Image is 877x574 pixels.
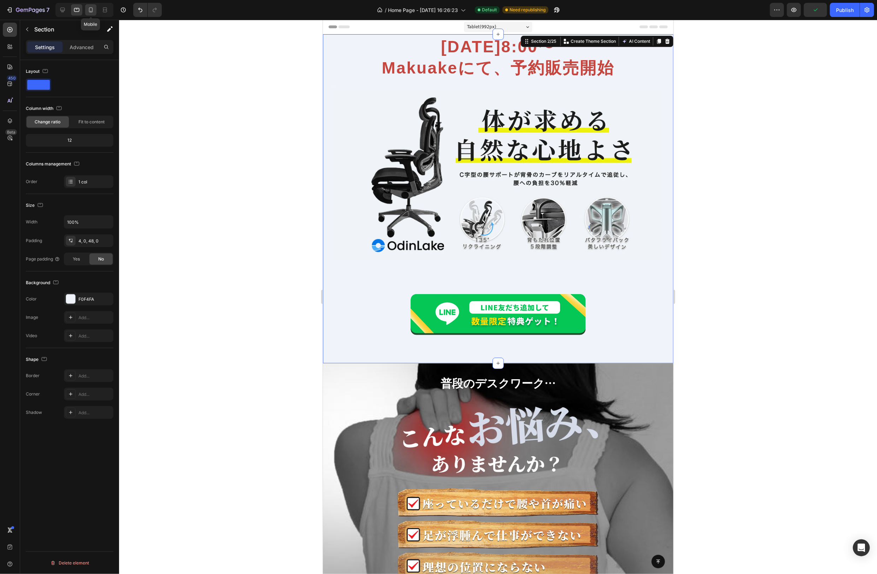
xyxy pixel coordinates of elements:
[26,314,38,321] div: Image
[46,6,49,14] p: 7
[78,179,112,185] div: 1 col
[26,333,37,339] div: Video
[26,256,60,262] div: Page padding
[78,391,112,398] div: Add...
[78,410,112,416] div: Add...
[5,129,17,135] div: Beta
[26,278,60,288] div: Background
[35,43,55,51] p: Settings
[3,3,53,17] button: 7
[35,119,61,125] span: Change ratio
[388,6,458,14] span: Home Page - [DATE] 16:26:23
[50,559,89,567] div: Delete element
[323,20,673,574] iframe: Design area
[26,67,49,76] div: Layout
[78,296,112,303] div: F0F4FA
[26,104,63,113] div: Column width
[482,7,497,13] span: Default
[830,3,860,17] button: Publish
[73,256,80,262] span: Yes
[26,238,42,244] div: Padding
[26,159,81,169] div: Columns management
[7,75,17,81] div: 450
[26,557,113,569] button: Delete element
[78,373,112,379] div: Add...
[78,315,112,321] div: Add...
[78,333,112,339] div: Add...
[98,256,104,262] span: No
[34,25,92,34] p: Section
[385,6,387,14] span: /
[26,178,37,185] div: Order
[27,135,112,145] div: 12
[26,355,48,364] div: Shape
[26,201,45,210] div: Size
[836,6,854,14] div: Publish
[75,469,276,561] img: gempages_574629916293727344-1ae96e11-2e13-45e0-92ab-46b25479fb88.png
[26,219,37,225] div: Width
[64,216,113,228] input: Auto
[26,391,40,397] div: Corner
[70,43,94,51] p: Advanced
[853,539,870,556] div: Open Intercom Messenger
[78,238,112,244] div: 4, 0, 48, 0
[26,373,40,379] div: Border
[510,7,546,13] span: Need republishing
[26,409,42,416] div: Shadow
[133,3,162,17] div: Undo/Redo
[26,296,37,302] div: Color
[78,119,105,125] span: Fit to content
